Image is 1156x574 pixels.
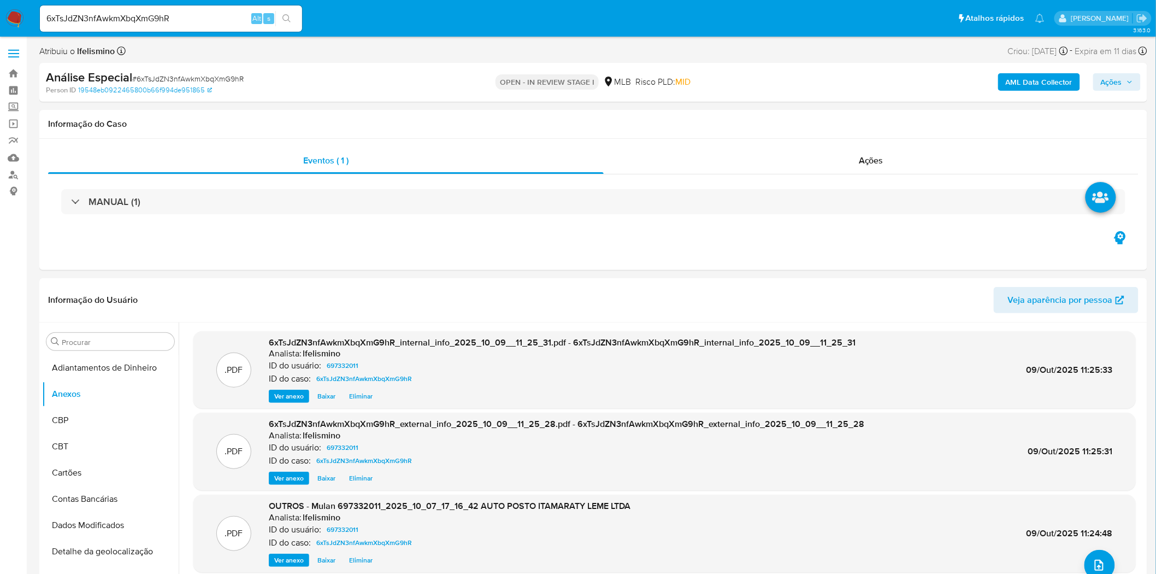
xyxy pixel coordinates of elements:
button: Ver anexo [269,472,309,485]
button: Procurar [51,337,60,346]
span: Eliminar [349,555,373,566]
button: Detalhe da geolocalização [42,538,179,565]
a: 697332011 [322,523,363,536]
span: s [267,13,270,24]
p: .PDF [225,446,243,458]
button: CBP [42,407,179,434]
button: Ações [1093,73,1141,91]
span: Eventos ( 1 ) [303,154,349,167]
button: Eliminar [344,554,378,567]
input: Pesquise usuários ou casos... [40,11,302,26]
div: MANUAL (1) [61,189,1125,214]
button: Ver anexo [269,554,309,567]
p: Analista: [269,348,302,359]
h3: MANUAL (1) [89,196,140,208]
h6: lfelismino [303,430,340,441]
span: Ver anexo [274,391,304,402]
p: ID do caso: [269,455,311,466]
button: Eliminar [344,472,378,485]
p: ID do usuário: [269,442,321,453]
button: CBT [42,434,179,460]
b: lfelismino [75,45,115,57]
span: Ver anexo [274,555,304,566]
a: 19548eb0922465800b66f994de951865 [78,85,212,95]
p: Analista: [269,430,302,441]
input: Procurar [62,337,170,347]
span: Ver anexo [274,473,304,484]
span: 6xTsJdZN3nfAwkmXbqXmG9hR_external_info_2025_10_09__11_25_28.pdf - 6xTsJdZN3nfAwkmXbqXmG9hR_extern... [269,418,864,430]
p: ID do caso: [269,537,311,548]
a: 6xTsJdZN3nfAwkmXbqXmG9hR [312,372,416,385]
b: Person ID [46,85,76,95]
h1: Informação do Usuário [48,295,138,306]
span: Atribuiu o [39,45,115,57]
span: Atalhos rápidos [966,13,1024,24]
a: 697332011 [322,359,363,372]
div: Criou: [DATE] [1008,44,1068,58]
button: Veja aparência por pessoa [994,287,1139,313]
span: 697332011 [327,359,358,372]
button: Ver anexo [269,390,309,403]
div: MLB [603,76,631,88]
button: Baixar [312,390,341,403]
span: Veja aparência por pessoa [1008,287,1113,313]
a: 697332011 [322,441,363,454]
h1: Informação do Caso [48,119,1139,130]
span: Alt [252,13,261,24]
span: 697332011 [327,523,358,536]
button: Cartões [42,460,179,486]
span: 6xTsJdZN3nfAwkmXbqXmG9hR [316,454,412,467]
span: # 6xTsJdZN3nfAwkmXbqXmG9hR [132,73,244,84]
button: Baixar [312,554,341,567]
span: Expira em 11 dias [1075,45,1137,57]
span: - [1070,44,1073,58]
p: laisa.felismino@mercadolivre.com [1071,13,1133,24]
p: .PDF [225,364,243,376]
a: Sair [1136,13,1148,24]
b: AML Data Collector [1006,73,1072,91]
p: .PDF [225,528,243,540]
a: 6xTsJdZN3nfAwkmXbqXmG9hR [312,536,416,549]
span: Ações [859,154,883,167]
span: 6xTsJdZN3nfAwkmXbqXmG9hR [316,372,412,385]
p: ID do usuário: [269,360,321,371]
p: Analista: [269,512,302,523]
span: MID [675,75,691,88]
span: Eliminar [349,391,373,402]
a: 6xTsJdZN3nfAwkmXbqXmG9hR [312,454,416,467]
span: Baixar [317,391,335,402]
span: Eliminar [349,473,373,484]
span: 697332011 [327,441,358,454]
h6: lfelismino [303,512,340,523]
button: Eliminar [344,390,378,403]
span: Risco PLD: [635,76,691,88]
button: search-icon [275,11,298,26]
p: ID do caso: [269,373,311,384]
h6: lfelismino [303,348,340,359]
button: Anexos [42,381,179,407]
p: ID do usuário: [269,524,321,535]
p: OPEN - IN REVIEW STAGE I [496,74,599,90]
span: OUTROS - Mulan 697332011_2025_10_07_17_16_42 AUTO POSTO ITAMARATY LEME LTDA [269,500,630,512]
button: AML Data Collector [998,73,1080,91]
span: 09/Out/2025 11:25:31 [1028,445,1113,458]
span: 6xTsJdZN3nfAwkmXbqXmG9hR_internal_info_2025_10_09__11_25_31.pdf - 6xTsJdZN3nfAwkmXbqXmG9hR_intern... [269,336,856,349]
button: Adiantamentos de Dinheiro [42,355,179,381]
b: Análise Especial [46,68,132,86]
button: Contas Bancárias [42,486,179,512]
span: 09/Out/2025 11:25:33 [1027,364,1113,376]
button: Dados Modificados [42,512,179,538]
span: 6xTsJdZN3nfAwkmXbqXmG9hR [316,536,412,549]
span: 09/Out/2025 11:24:48 [1027,527,1113,540]
span: Ações [1101,73,1122,91]
span: Baixar [317,473,335,484]
button: Baixar [312,472,341,485]
a: Notificações [1035,14,1045,23]
span: Baixar [317,555,335,566]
